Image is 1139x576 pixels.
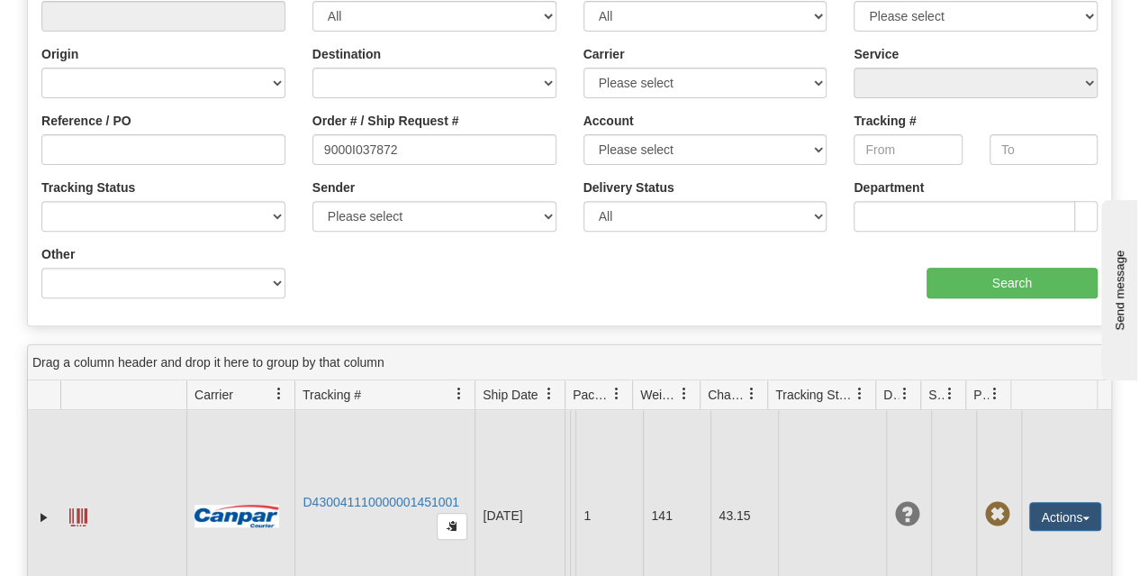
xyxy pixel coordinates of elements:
[737,379,767,409] a: Charge filter column settings
[928,386,944,404] span: Shipment Issues
[41,45,78,63] label: Origin
[935,379,965,409] a: Shipment Issues filter column settings
[312,112,459,130] label: Order # / Ship Request #
[35,508,53,526] a: Expand
[854,178,924,197] label: Department
[775,386,854,404] span: Tracking Status
[444,379,475,409] a: Tracking # filter column settings
[28,345,1111,380] div: grid grouping header
[41,245,75,263] label: Other
[854,112,916,130] label: Tracking #
[845,379,875,409] a: Tracking Status filter column settings
[894,502,919,527] span: Unknown
[1098,196,1137,379] iframe: chat widget
[890,379,920,409] a: Delivery Status filter column settings
[41,112,131,130] label: Reference / PO
[669,379,700,409] a: Weight filter column settings
[69,500,87,529] a: Label
[854,45,899,63] label: Service
[583,45,625,63] label: Carrier
[601,379,632,409] a: Packages filter column settings
[534,379,565,409] a: Ship Date filter column settings
[583,112,634,130] label: Account
[312,178,355,197] label: Sender
[303,386,361,404] span: Tracking #
[303,495,459,509] a: D430041110000001451001
[583,178,674,197] label: Delivery Status
[980,379,1010,409] a: Pickup Status filter column settings
[708,386,746,404] span: Charge
[14,15,167,29] div: Send message
[41,178,135,197] label: Tracking Status
[990,134,1098,165] input: To
[437,513,467,540] button: Copy to clipboard
[573,386,610,404] span: Packages
[927,268,1098,298] input: Search
[854,134,962,165] input: From
[194,505,279,527] img: 14 - Canpar
[312,45,381,63] label: Destination
[984,502,1009,527] span: Pickup Not Assigned
[194,386,233,404] span: Carrier
[883,386,899,404] span: Delivery Status
[483,386,538,404] span: Ship Date
[264,379,294,409] a: Carrier filter column settings
[1029,502,1101,531] button: Actions
[640,386,678,404] span: Weight
[973,386,989,404] span: Pickup Status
